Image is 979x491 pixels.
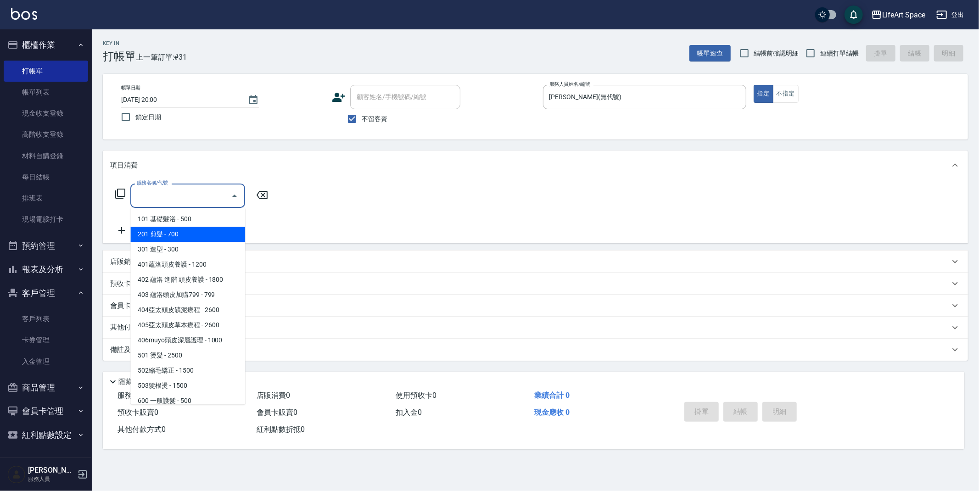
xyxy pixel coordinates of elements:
span: 業績合計 0 [534,391,570,400]
a: 現金收支登錄 [4,103,88,124]
span: 連續打單結帳 [820,49,859,58]
span: 上一筆訂單:#31 [136,51,187,63]
h2: Key In [103,40,136,46]
p: 服務人員 [28,475,75,483]
button: 指定 [754,85,773,103]
div: 店販銷售 [103,251,968,273]
div: 預收卡販賣 [103,273,968,295]
span: 不留客資 [362,114,387,124]
span: 鎖定日期 [135,112,161,122]
p: 備註及來源 [110,345,145,355]
button: 紅利點數設定 [4,423,88,447]
label: 服務名稱/代號 [137,179,168,186]
a: 打帳單 [4,61,88,82]
span: 402 蘊洛 進階 頭皮養護 - 1800 [130,272,245,287]
span: 503髮根燙 - 1500 [130,378,245,393]
span: 403 蘊洛頭皮加購799 - 799 [130,287,245,302]
button: 報表及分析 [4,257,88,281]
div: 項目消費 [103,151,968,180]
label: 服務人員姓名/編號 [549,81,590,88]
span: 405亞太頭皮草本療程 - 2600 [130,318,245,333]
p: 會員卡銷售 [110,301,145,311]
span: 301 造型 - 300 [130,242,245,257]
button: 不指定 [773,85,799,103]
span: 其他付款方式 0 [117,425,166,434]
button: Choose date, selected date is 2025-09-03 [242,89,264,111]
span: 扣入金 0 [396,408,422,417]
button: 會員卡管理 [4,399,88,423]
span: 501 燙髮 - 2500 [130,348,245,363]
span: 404亞太頭皮礦泥療程 - 2600 [130,302,245,318]
button: 帳單速查 [689,45,731,62]
p: 其他付款方式 [110,323,156,333]
input: YYYY/MM/DD hh:mm [121,92,239,107]
img: Logo [11,8,37,20]
a: 入金管理 [4,351,88,372]
span: 預收卡販賣 0 [117,408,158,417]
p: 店販銷售 [110,257,138,267]
a: 每日結帳 [4,167,88,188]
p: 預收卡販賣 [110,279,145,289]
span: 600 一般護髮 - 500 [130,393,245,408]
button: save [845,6,863,24]
div: 備註及來源 [103,339,968,361]
label: 帳單日期 [121,84,140,91]
h3: 打帳單 [103,50,136,63]
span: 401蘊洛頭皮養護 - 1200 [130,257,245,272]
span: 店販消費 0 [257,391,290,400]
div: 會員卡銷售 [103,295,968,317]
a: 排班表 [4,188,88,209]
span: 使用預收卡 0 [396,391,436,400]
span: 紅利點數折抵 0 [257,425,305,434]
button: 預約管理 [4,234,88,258]
span: 服務消費 0 [117,391,151,400]
a: 現場電腦打卡 [4,209,88,230]
a: 卡券管理 [4,329,88,351]
p: 隱藏業績明細 [118,377,160,387]
button: 客戶管理 [4,281,88,305]
span: 502縮毛矯正 - 1500 [130,363,245,378]
a: 高階收支登錄 [4,124,88,145]
span: 會員卡販賣 0 [257,408,297,417]
div: 其他付款方式 [103,317,968,339]
span: 201 剪髮 - 700 [130,227,245,242]
button: LifeArt Space [867,6,929,24]
button: 商品管理 [4,376,88,400]
button: 登出 [933,6,968,23]
h5: [PERSON_NAME] [28,466,75,475]
button: Close [227,189,242,203]
span: 結帳前確認明細 [754,49,799,58]
img: Person [7,465,26,484]
span: 101 基礎髮浴 - 500 [130,212,245,227]
button: 櫃檯作業 [4,33,88,57]
span: 406muyo頭皮深層護理 - 1000 [130,333,245,348]
span: 現金應收 0 [534,408,570,417]
a: 帳單列表 [4,82,88,103]
a: 客戶列表 [4,308,88,329]
div: LifeArt Space [882,9,925,21]
a: 材料自購登錄 [4,145,88,167]
p: 項目消費 [110,161,138,170]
